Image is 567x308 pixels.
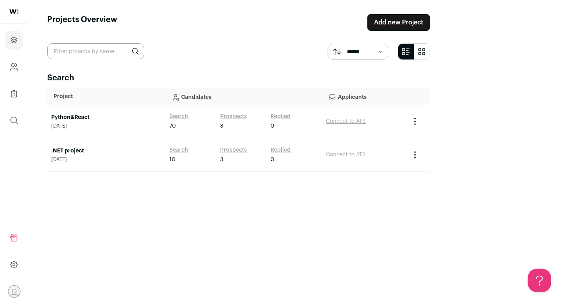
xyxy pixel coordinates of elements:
p: Candidates [172,89,316,104]
a: .NET project [51,147,161,155]
a: Company Lists [5,84,23,103]
iframe: Help Scout Beacon - Open [528,269,551,292]
input: Filter projects by name [47,43,144,59]
span: 8 [220,122,223,130]
span: [DATE] [51,156,161,163]
h2: Search [47,72,430,83]
span: [DATE] [51,123,161,129]
a: Projects [5,31,23,50]
button: Project Actions [410,150,420,160]
a: Search [169,113,188,121]
a: Python&React [51,113,161,121]
a: Replied [271,146,291,154]
p: Applicants [328,89,400,104]
span: 70 [169,122,176,130]
a: Company and ATS Settings [5,58,23,76]
a: Add new Project [367,14,430,31]
span: 0 [271,122,274,130]
a: Prospects [220,113,247,121]
a: Prospects [220,146,247,154]
a: Connect to ATS [326,119,366,124]
span: 0 [271,156,274,163]
p: Project [54,93,159,100]
button: Open dropdown [8,285,20,298]
span: 3 [220,156,223,163]
img: wellfound-shorthand-0d5821cbd27db2630d0214b213865d53afaa358527fdda9d0ea32b1df1b89c2c.svg [9,9,19,14]
button: Project Actions [410,117,420,126]
span: 10 [169,156,176,163]
a: Replied [271,113,291,121]
h1: Projects Overview [47,14,117,31]
a: Search [169,146,188,154]
a: Connect to ATS [326,152,366,158]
